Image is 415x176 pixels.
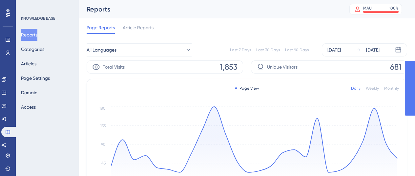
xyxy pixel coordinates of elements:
div: Page View [235,86,259,91]
div: Daily [351,86,361,91]
div: [DATE] [366,46,380,54]
span: Page Reports [87,24,115,32]
tspan: 180 [99,106,106,111]
div: [DATE] [327,46,341,54]
div: Last 7 Days [230,47,251,53]
div: 100 % [389,6,399,11]
span: Unique Visitors [267,63,298,71]
span: All Languages [87,46,116,54]
button: Domain [21,87,37,99]
iframe: UserGuiding AI Assistant Launcher [387,150,407,170]
button: All Languages [87,43,192,56]
span: 681 [390,62,402,72]
button: Access [21,101,36,113]
div: Weekly [366,86,379,91]
tspan: 135 [100,123,106,128]
button: Reports [21,29,37,41]
div: Reports [87,5,333,14]
div: KNOWLEDGE BASE [21,16,55,21]
tspan: 45 [101,161,106,165]
button: Articles [21,58,36,70]
div: Monthly [384,86,399,91]
tspan: 90 [101,142,106,147]
span: Total Visits [103,63,125,71]
span: 1,853 [220,62,238,72]
div: MAU [363,6,372,11]
div: Last 90 Days [285,47,309,53]
button: Page Settings [21,72,50,84]
button: Categories [21,43,44,55]
div: Last 30 Days [256,47,280,53]
span: Article Reports [123,24,154,32]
